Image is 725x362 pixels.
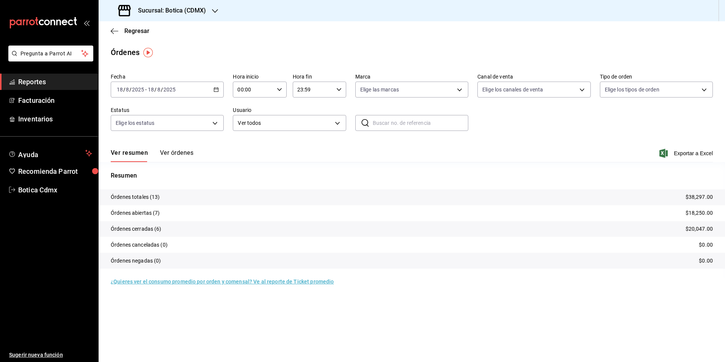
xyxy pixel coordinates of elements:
[163,87,176,93] input: ----
[111,257,161,265] p: Órdenes negadas (0)
[18,77,92,87] span: Reportes
[111,149,193,162] div: navigation tabs
[111,225,162,233] p: Órdenes cerradas (6)
[699,257,713,265] p: $0.00
[18,185,92,195] span: Botica Cdmx
[9,351,92,359] span: Sugerir nueva función
[111,27,149,35] button: Regresar
[18,166,92,176] span: Recomienda Parrot
[18,149,82,158] span: Ayuda
[482,86,543,93] span: Elige los canales de venta
[20,50,82,58] span: Pregunta a Parrot AI
[111,149,148,162] button: Ver resumen
[699,241,713,249] p: $0.00
[111,107,224,113] label: Estatus
[18,95,92,105] span: Facturación
[355,74,468,79] label: Marca
[661,149,713,158] button: Exportar a Excel
[160,149,193,162] button: Ver órdenes
[233,107,346,113] label: Usuario
[129,87,132,93] span: /
[126,87,129,93] input: --
[157,87,161,93] input: --
[123,87,126,93] span: /
[161,87,163,93] span: /
[111,209,160,217] p: Órdenes abiertas (7)
[148,87,154,93] input: --
[605,86,659,93] span: Elige los tipos de orden
[145,87,147,93] span: -
[18,114,92,124] span: Inventarios
[686,209,713,217] p: $18,250.00
[116,119,154,127] span: Elige los estatus
[600,74,713,79] label: Tipo de orden
[116,87,123,93] input: --
[124,27,149,35] span: Regresar
[111,241,168,249] p: Órdenes canceladas (0)
[293,74,346,79] label: Hora fin
[132,87,144,93] input: ----
[360,86,399,93] span: Elige las marcas
[233,74,286,79] label: Hora inicio
[132,6,206,15] h3: Sucursal: Botica (CDMX)
[111,74,224,79] label: Fecha
[8,46,93,61] button: Pregunta a Parrot AI
[111,171,713,180] p: Resumen
[111,47,140,58] div: Órdenes
[111,279,334,285] a: ¿Quieres ver el consumo promedio por orden y comensal? Ve al reporte de Ticket promedio
[686,193,713,201] p: $38,297.00
[111,193,160,201] p: Órdenes totales (13)
[477,74,590,79] label: Canal de venta
[686,225,713,233] p: $20,047.00
[154,87,157,93] span: /
[373,115,468,131] input: Buscar no. de referencia
[238,119,332,127] span: Ver todos
[83,20,89,26] button: open_drawer_menu
[5,55,93,63] a: Pregunta a Parrot AI
[143,48,153,57] img: Tooltip marker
